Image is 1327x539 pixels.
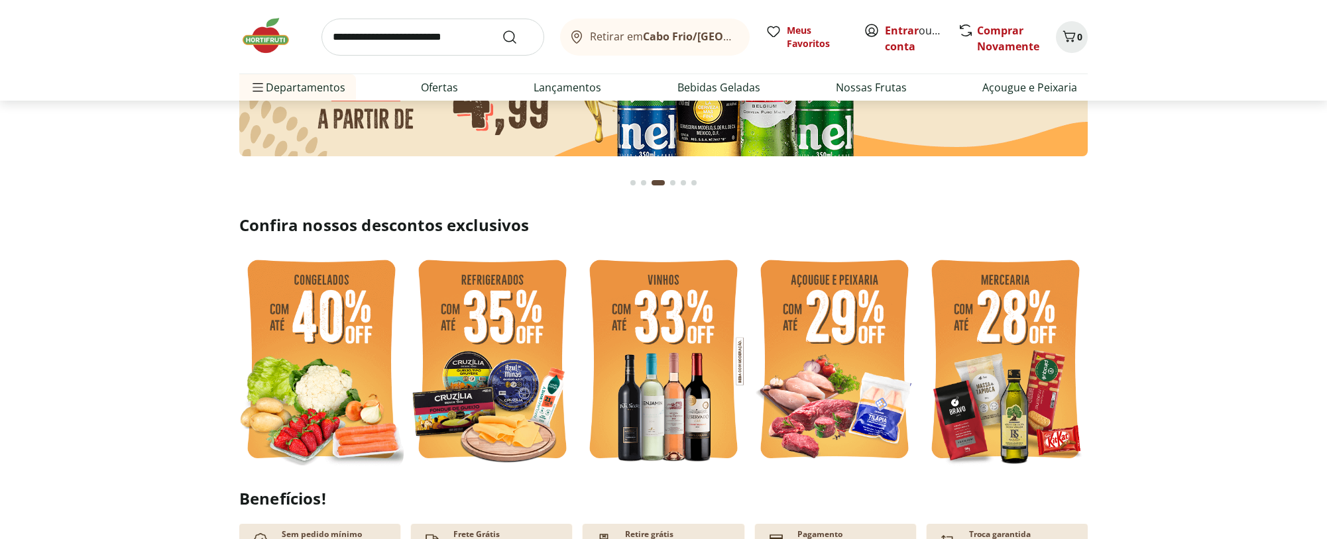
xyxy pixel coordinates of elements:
[502,29,534,45] button: Submit Search
[638,167,649,199] button: Go to page 2 from fs-carousel
[239,16,306,56] img: Hortifruti
[239,215,1088,236] h2: Confira nossos descontos exclusivos
[628,167,638,199] button: Go to page 1 from fs-carousel
[321,19,544,56] input: search
[885,23,958,54] a: Criar conta
[250,72,266,103] button: Menu
[787,24,848,50] span: Meus Favoritos
[923,252,1088,471] img: mercearia
[410,252,575,471] img: refrigerados
[977,23,1039,54] a: Comprar Novamente
[885,23,944,54] span: ou
[649,167,667,199] button: Current page from fs-carousel
[643,29,807,44] b: Cabo Frio/[GEOGRAPHIC_DATA]
[239,489,1088,508] h2: Benefícios!
[1056,21,1088,53] button: Carrinho
[677,79,760,95] a: Bebidas Geladas
[581,252,746,471] img: vinho
[766,24,848,50] a: Meus Favoritos
[885,23,919,38] a: Entrar
[667,167,678,199] button: Go to page 4 from fs-carousel
[752,252,917,471] img: açougue
[534,79,601,95] a: Lançamentos
[982,79,1077,95] a: Açougue e Peixaria
[1077,30,1082,43] span: 0
[678,167,689,199] button: Go to page 5 from fs-carousel
[590,30,736,42] span: Retirar em
[421,79,458,95] a: Ofertas
[836,79,907,95] a: Nossas Frutas
[560,19,750,56] button: Retirar emCabo Frio/[GEOGRAPHIC_DATA]
[689,167,699,199] button: Go to page 6 from fs-carousel
[250,72,345,103] span: Departamentos
[239,252,404,471] img: feira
